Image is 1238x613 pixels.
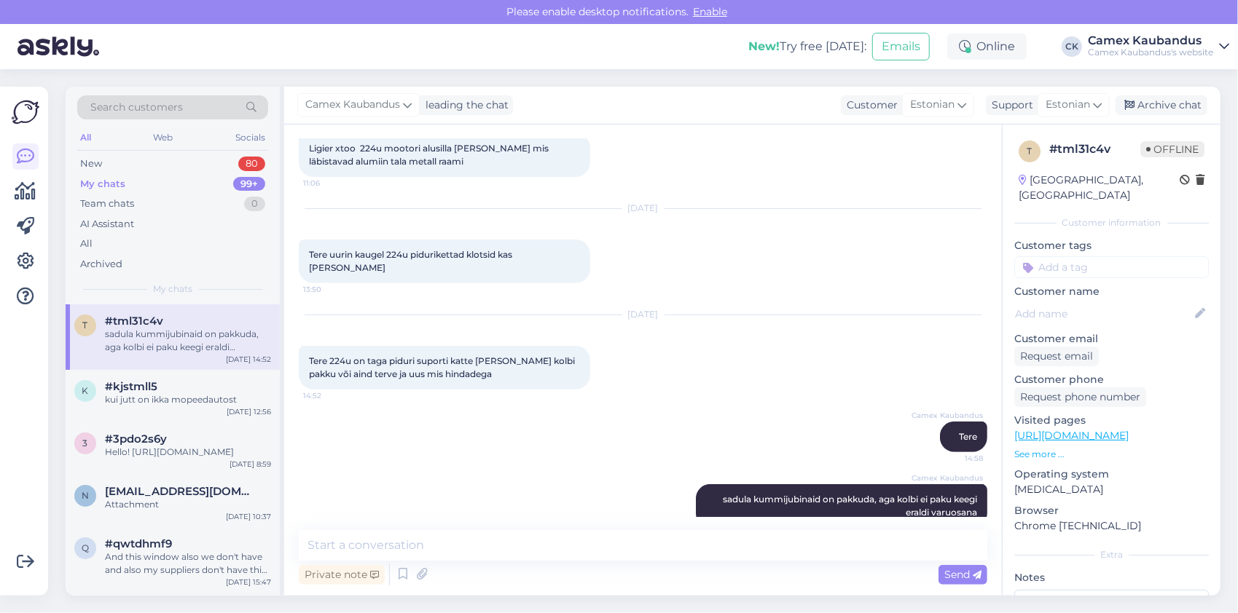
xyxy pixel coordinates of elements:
[420,98,509,113] div: leading the chat
[105,393,271,406] div: kui jutt on ikka mopeedautost
[1014,216,1209,229] div: Customer information
[1116,95,1207,115] div: Archive chat
[244,197,265,211] div: 0
[1014,467,1209,482] p: Operating system
[1027,146,1033,157] span: t
[1014,331,1209,347] p: Customer email
[80,217,134,232] div: AI Assistant
[105,537,172,550] span: #qwtdhmf9
[689,5,732,18] span: Enable
[1019,173,1180,203] div: [GEOGRAPHIC_DATA], [GEOGRAPHIC_DATA]
[1014,372,1209,387] p: Customer phone
[1014,518,1209,534] p: Chrome [TECHNICAL_ID]
[232,128,268,147] div: Socials
[105,315,163,328] span: #tml31c4v
[1014,548,1209,561] div: Extra
[1014,387,1146,407] div: Request phone number
[80,257,122,272] div: Archived
[230,459,271,470] div: [DATE] 8:59
[238,157,265,171] div: 80
[872,33,930,60] button: Emails
[912,410,983,421] span: Camex Kaubandus
[226,511,271,522] div: [DATE] 10:37
[947,33,1027,60] div: Online
[105,446,271,459] div: Hello! [URL][DOMAIN_NAME]
[80,197,134,211] div: Team chats
[303,178,358,189] span: 11:06
[1088,35,1213,47] div: Camex Kaubandus
[1140,141,1204,157] span: Offline
[1014,413,1209,428] p: Visited pages
[309,249,514,273] span: Tere uurin kaugel 224u pidurikettad klotsid kas [PERSON_NAME]
[748,38,866,55] div: Try free [DATE]:
[299,565,385,585] div: Private note
[928,453,983,464] span: 14:58
[303,390,358,401] span: 14:52
[944,568,982,581] span: Send
[1014,429,1129,442] a: [URL][DOMAIN_NAME]
[77,128,94,147] div: All
[105,550,271,577] div: And this window also we don't have and also my suppliers don't have this window
[1046,97,1090,113] span: Estonian
[153,282,192,296] span: My chats
[841,98,898,113] div: Customer
[80,177,125,191] div: My chats
[723,494,979,518] span: sadula kummijubinaid on pakkuda, aga kolbi ei paku keegi eraldi varuosana
[748,39,780,53] b: New!
[105,328,271,354] div: sadula kummijubinaid on pakkuda, aga kolbi ei paku keegi eraldi varuosana
[12,98,39,126] img: Askly Logo
[1088,35,1229,58] a: Camex KaubandusCamex Kaubandus's website
[233,177,265,191] div: 99+
[1014,238,1209,253] p: Customer tags
[912,472,983,483] span: Camex Kaubandus
[1014,347,1099,366] div: Request email
[1088,47,1213,58] div: Camex Kaubandus's website
[303,284,358,295] span: 13:50
[309,143,551,167] span: Ligier xtoo 224u mootori alusilla [PERSON_NAME] mis läbistavad alumiin tala metall raami
[309,355,577,379] span: Tere 224u on taga piduri suporti katte [PERSON_NAME] kolbi pakku või aind terve ja uus mis hindadega
[105,485,256,498] span: nev-irina@mail.ru
[1015,306,1192,322] input: Add name
[1062,36,1082,57] div: CK
[105,432,167,446] span: #3pdo2s6y
[226,577,271,588] div: [DATE] 15:47
[82,385,89,396] span: k
[986,98,1033,113] div: Support
[959,431,977,442] span: Tere
[105,498,271,511] div: Attachment
[1049,141,1140,158] div: # tml31c4v
[82,490,89,501] span: n
[1014,482,1209,497] p: [MEDICAL_DATA]
[305,97,400,113] span: Camex Kaubandus
[80,237,93,251] div: All
[299,202,987,215] div: [DATE]
[105,380,157,393] span: #kjstmll5
[1014,503,1209,518] p: Browser
[90,100,183,115] span: Search customers
[299,308,987,321] div: [DATE]
[80,157,102,171] div: New
[1014,284,1209,299] p: Customer name
[910,97,955,113] span: Estonian
[226,354,271,365] div: [DATE] 14:52
[83,320,88,331] span: t
[227,406,271,417] div: [DATE] 12:56
[1014,448,1209,461] p: See more ...
[83,438,88,448] span: 3
[151,128,176,147] div: Web
[82,542,89,553] span: q
[1014,570,1209,585] p: Notes
[1014,256,1209,278] input: Add a tag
